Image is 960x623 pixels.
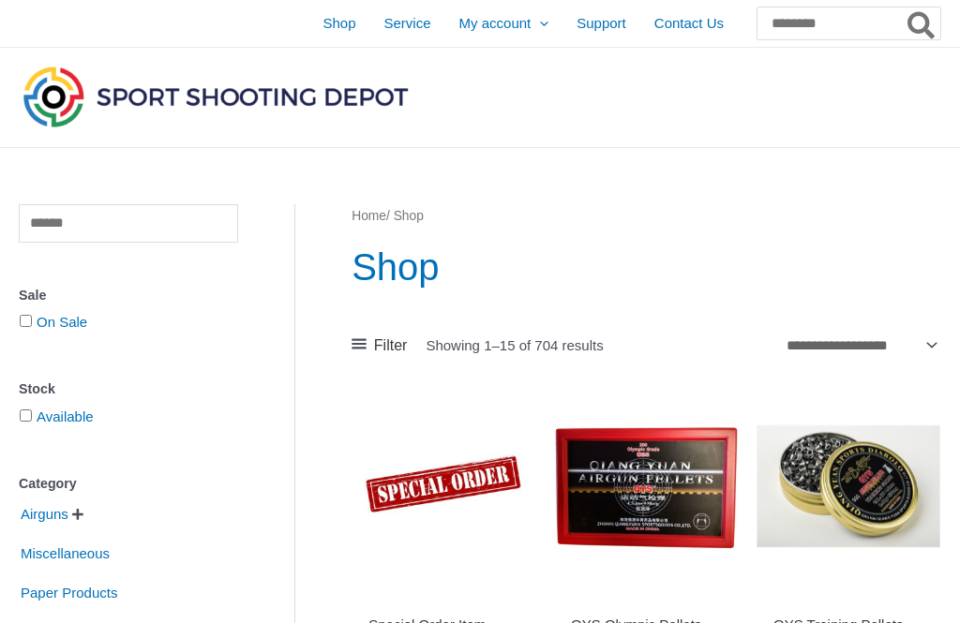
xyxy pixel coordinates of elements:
[352,209,386,223] a: Home
[352,241,940,293] h1: Shop
[773,589,923,612] iframe: Customer reviews powered by Trustpilot
[19,470,238,497] div: Category
[352,204,940,229] nav: Breadcrumb
[904,7,940,39] button: Search
[571,589,721,612] iframe: Customer reviews powered by Trustpilot
[757,394,940,578] img: QYS Training Pellets
[19,538,112,570] span: Miscellaneous
[352,332,407,360] a: Filter
[374,332,408,360] span: Filter
[19,376,238,403] div: Stock
[37,314,87,330] a: On Sale
[780,331,940,359] select: Shop order
[37,408,94,424] a: Available
[19,583,119,599] a: Paper Products
[368,589,518,612] iframe: Customer reviews powered by Trustpilot
[19,577,119,609] span: Paper Products
[72,508,83,521] span: 
[19,282,238,309] div: Sale
[19,505,70,521] a: Airguns
[20,315,32,327] input: On Sale
[554,394,738,578] img: QYS Olympic Pellets
[426,338,603,352] p: Showing 1–15 of 704 results
[19,498,70,530] span: Airguns
[352,394,535,578] img: Special Order Item
[19,544,112,560] a: Miscellaneous
[20,409,32,422] input: Available
[19,62,412,131] img: Sport Shooting Depot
